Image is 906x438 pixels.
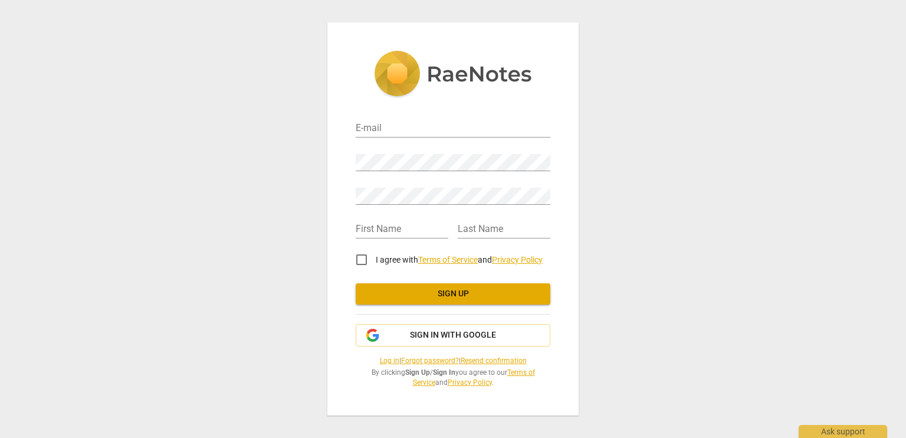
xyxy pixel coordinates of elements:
button: Sign up [356,283,550,305]
a: Privacy Policy [448,378,492,387]
button: Sign in with Google [356,324,550,347]
div: Ask support [799,425,887,438]
a: Log in [380,357,399,365]
b: Sign Up [405,368,430,377]
a: Resend confirmation [461,357,527,365]
a: Privacy Policy [492,255,543,264]
b: Sign In [433,368,455,377]
a: Terms of Service [418,255,478,264]
span: I agree with and [376,255,543,264]
a: Terms of Service [413,368,535,387]
img: 5ac2273c67554f335776073100b6d88f.svg [374,51,532,99]
span: Sign in with Google [410,329,496,341]
span: By clicking / you agree to our and . [356,368,550,387]
span: Sign up [365,288,541,300]
span: | | [356,356,550,366]
a: Forgot password? [401,357,459,365]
